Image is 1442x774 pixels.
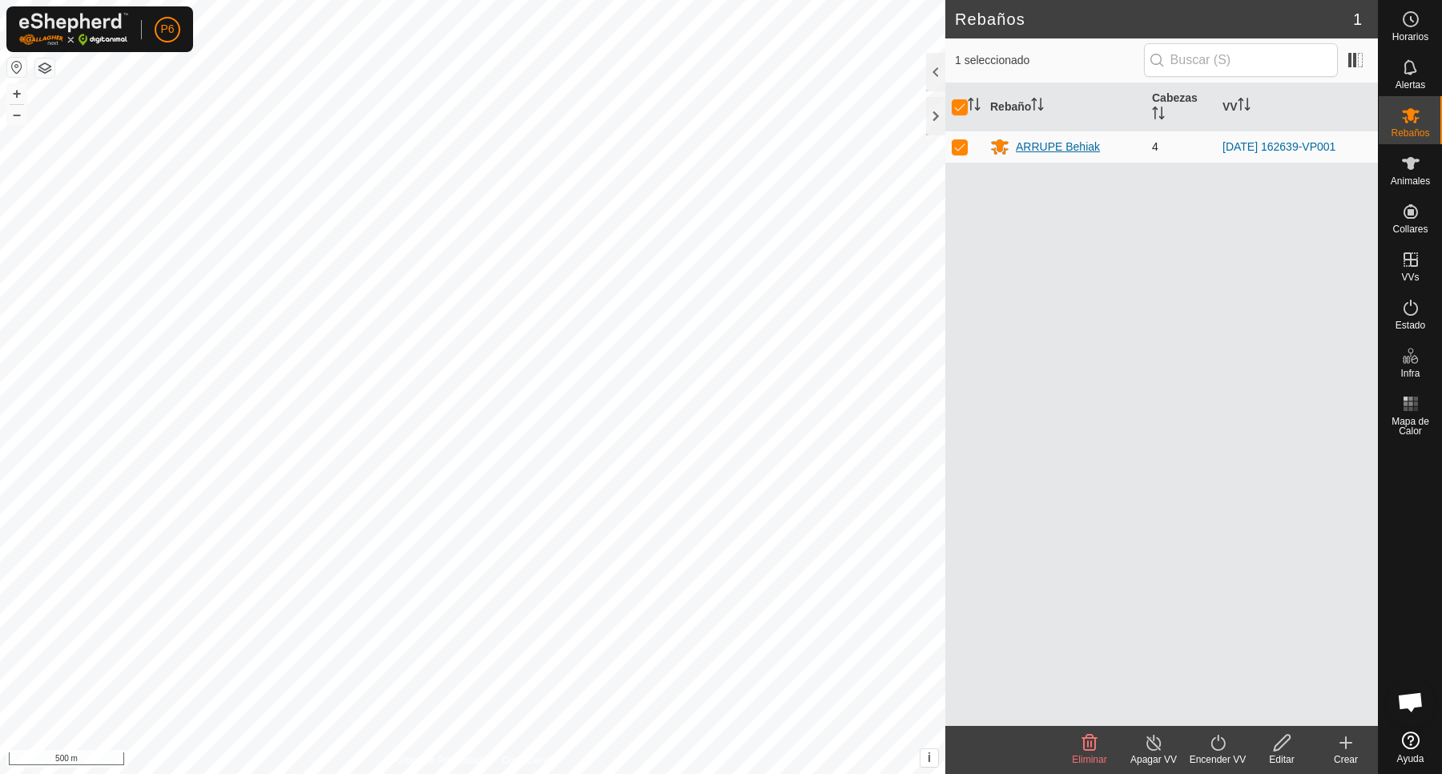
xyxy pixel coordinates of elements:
button: i [920,749,938,767]
span: Infra [1400,369,1420,378]
button: + [7,84,26,103]
a: Contáctenos [501,753,555,768]
div: Crear [1314,752,1378,767]
span: VVs [1401,272,1419,282]
a: Ayuda [1379,725,1442,770]
input: Buscar (S) [1144,43,1338,77]
span: Collares [1392,224,1428,234]
span: Alertas [1396,80,1425,90]
span: i [928,751,931,764]
a: [DATE] 162639-VP001 [1222,140,1335,153]
button: Restablecer Mapa [7,58,26,77]
img: Logo Gallagher [19,13,128,46]
span: Rebaños [1391,128,1429,138]
div: Apagar VV [1122,752,1186,767]
th: VV [1216,83,1378,131]
th: Rebaño [984,83,1146,131]
a: Política de Privacidad [390,753,482,768]
div: ARRUPE Behiak [1016,139,1100,155]
button: – [7,105,26,124]
p-sorticon: Activar para ordenar [1152,109,1165,122]
span: Horarios [1392,32,1428,42]
span: Estado [1396,320,1425,330]
span: 1 [1353,7,1362,31]
p-sorticon: Activar para ordenar [1238,100,1251,113]
p-sorticon: Activar para ordenar [1031,100,1044,113]
th: Cabezas [1146,83,1216,131]
p-sorticon: Activar para ordenar [968,100,981,113]
span: 1 seleccionado [955,52,1144,69]
span: P6 [160,21,174,38]
span: Ayuda [1397,754,1424,764]
div: Encender VV [1186,752,1250,767]
button: Capas del Mapa [35,58,54,78]
h2: Rebaños [955,10,1353,29]
span: Mapa de Calor [1383,417,1438,436]
span: Eliminar [1072,754,1106,765]
div: Editar [1250,752,1314,767]
span: 4 [1152,140,1158,153]
span: Animales [1391,176,1430,186]
div: Chat abierto [1387,678,1435,726]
